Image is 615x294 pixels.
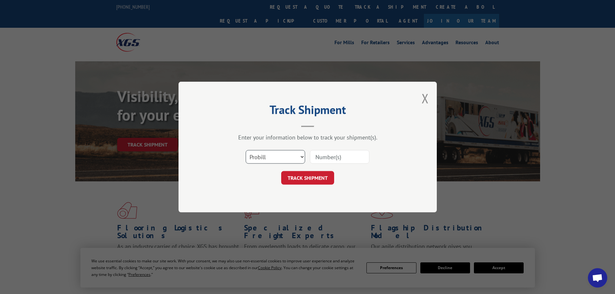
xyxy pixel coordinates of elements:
[211,134,405,141] div: Enter your information below to track your shipment(s).
[310,150,369,164] input: Number(s)
[281,171,334,185] button: TRACK SHIPMENT
[422,90,429,107] button: Close modal
[211,105,405,117] h2: Track Shipment
[588,268,607,288] div: Open chat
